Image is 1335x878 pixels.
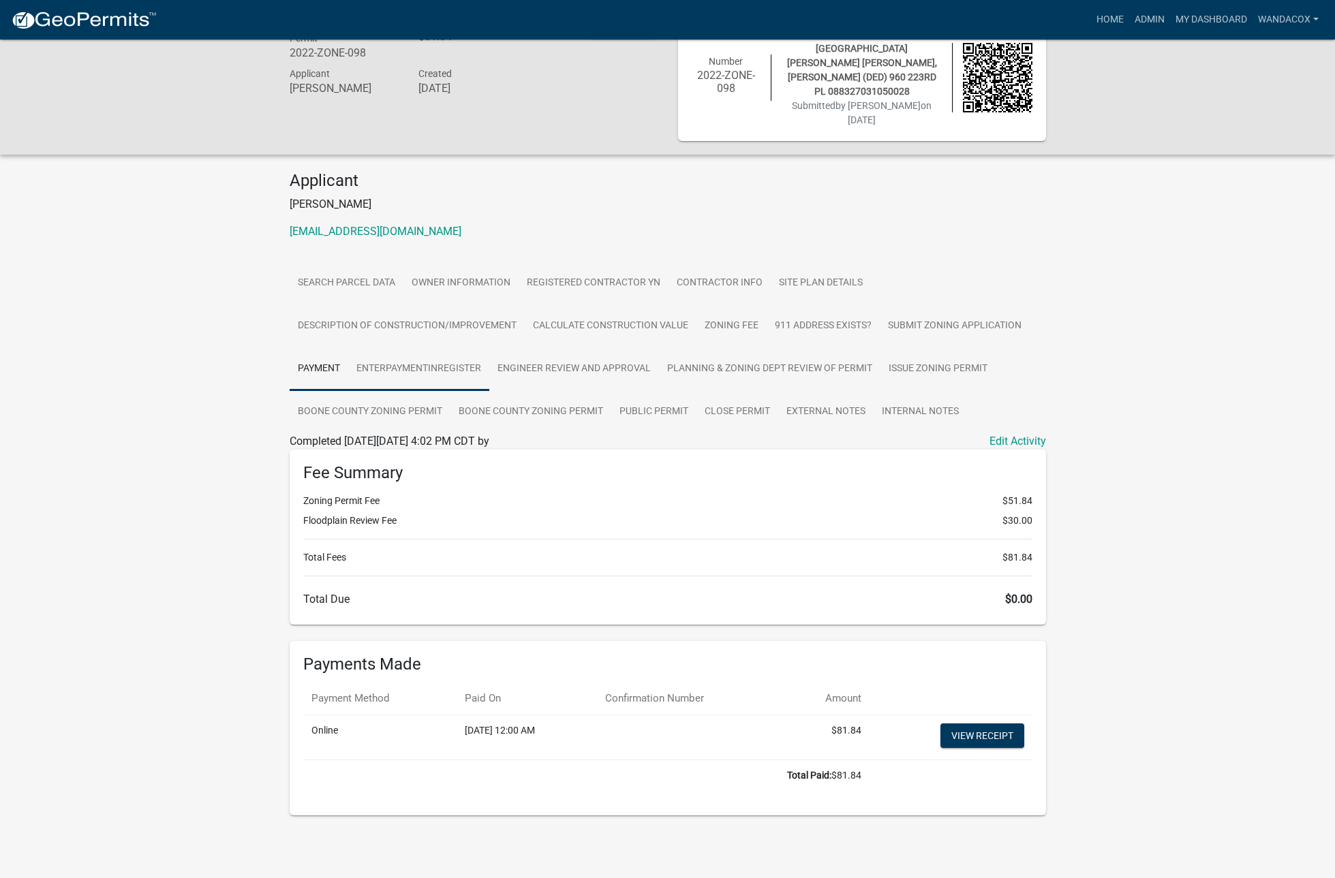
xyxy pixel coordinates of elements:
[1253,7,1324,33] a: WandaCox
[611,390,696,434] a: public permit
[1170,7,1253,33] a: My Dashboard
[290,304,525,348] a: Description of Construction/Improvement
[692,69,761,95] h6: 2022-ZONE-098
[963,43,1032,112] img: QR code
[303,593,1032,606] h6: Total Due
[489,347,659,391] a: Engineer Review and Approval
[290,390,450,434] a: Boone County Zoning Permit
[669,262,771,305] a: Contractor Info
[1002,494,1032,508] span: $51.84
[457,715,597,759] td: [DATE] 12:00 AM
[519,262,669,305] a: Registered Contractor YN
[1005,593,1032,606] span: $0.00
[403,262,519,305] a: Owner Information
[348,347,489,391] a: EnterPaymentInRegister
[303,655,1032,674] h6: Payments Made
[880,347,996,391] a: Issue Zoning Permit
[880,304,1030,348] a: Submit Zoning Application
[787,770,831,781] b: Total Paid:
[303,759,870,791] td: $81.84
[989,433,1046,450] a: Edit Activity
[290,46,399,59] h6: 2022-ZONE-098
[418,68,452,79] span: Created
[597,683,784,715] th: Confirmation Number
[290,68,330,79] span: Applicant
[696,304,767,348] a: Zoning Fee
[792,100,932,125] span: Submitted on [DATE]
[1002,514,1032,528] span: $30.00
[778,390,874,434] a: External Notes
[290,82,399,95] h6: [PERSON_NAME]
[709,56,743,67] span: Number
[290,225,461,238] a: [EMAIL_ADDRESS][DOMAIN_NAME]
[525,304,696,348] a: Calculate Construction Value
[835,100,921,111] span: by [PERSON_NAME]
[659,347,880,391] a: Planning & Zoning Dept Review of Permit
[784,683,870,715] th: Amount
[290,347,348,391] a: Payment
[290,171,1046,191] h4: Applicant
[290,435,489,448] span: Completed [DATE][DATE] 4:02 PM CDT by
[450,390,611,434] a: Boone County Zoning Permit
[303,463,1032,483] h6: Fee Summary
[303,715,457,759] td: Online
[1002,550,1032,565] span: $81.84
[940,723,1024,748] a: View receipt
[290,262,403,305] a: Search Parcel Data
[874,390,967,434] a: Internal Notes
[303,550,1032,565] li: Total Fees
[290,196,1046,213] p: [PERSON_NAME]
[303,683,457,715] th: Payment Method
[784,715,870,759] td: $81.84
[696,390,778,434] a: Close Permit
[303,494,1032,508] li: Zoning Permit Fee
[1129,7,1170,33] a: Admin
[457,683,597,715] th: Paid On
[303,514,1032,528] li: Floodplain Review Fee
[771,262,871,305] a: Site Plan Details
[418,82,527,95] h6: [DATE]
[767,304,880,348] a: 911 Address Exists?
[1091,7,1129,33] a: Home
[787,29,937,97] span: 2022-ZONE-098 [GEOGRAPHIC_DATA][PERSON_NAME] [PERSON_NAME], [PERSON_NAME] (DED) 960 223RD PL 0883...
